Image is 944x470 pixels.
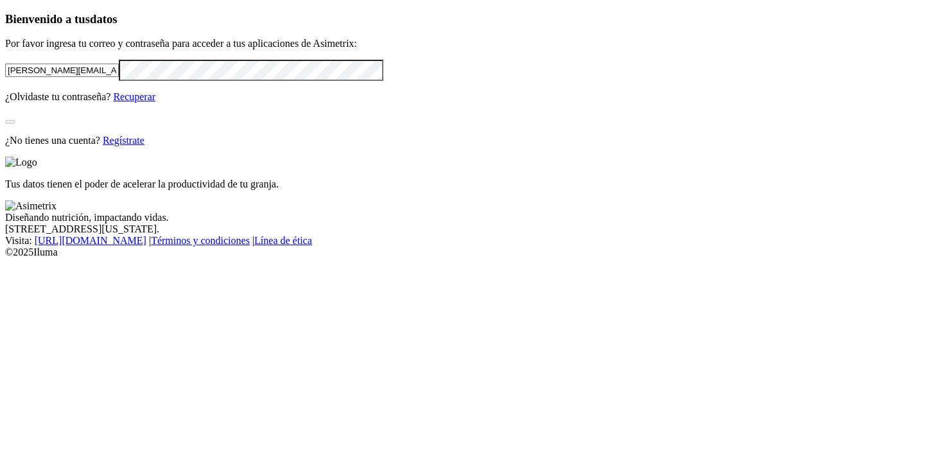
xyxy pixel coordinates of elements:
div: © 2025 Iluma [5,247,939,258]
div: Diseñando nutrición, impactando vidas. [5,212,939,223]
a: Regístrate [103,135,144,146]
p: ¿No tienes una cuenta? [5,135,939,146]
p: Tus datos tienen el poder de acelerar la productividad de tu granja. [5,178,939,190]
input: Tu correo [5,64,119,77]
a: Términos y condiciones [151,235,250,246]
p: ¿Olvidaste tu contraseña? [5,91,939,103]
div: Visita : | | [5,235,939,247]
p: Por favor ingresa tu correo y contraseña para acceder a tus aplicaciones de Asimetrix: [5,38,939,49]
img: Asimetrix [5,200,57,212]
a: Recuperar [113,91,155,102]
img: Logo [5,157,37,168]
span: datos [90,12,118,26]
h3: Bienvenido a tus [5,12,939,26]
div: [STREET_ADDRESS][US_STATE]. [5,223,939,235]
a: Línea de ética [254,235,312,246]
a: [URL][DOMAIN_NAME] [35,235,146,246]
